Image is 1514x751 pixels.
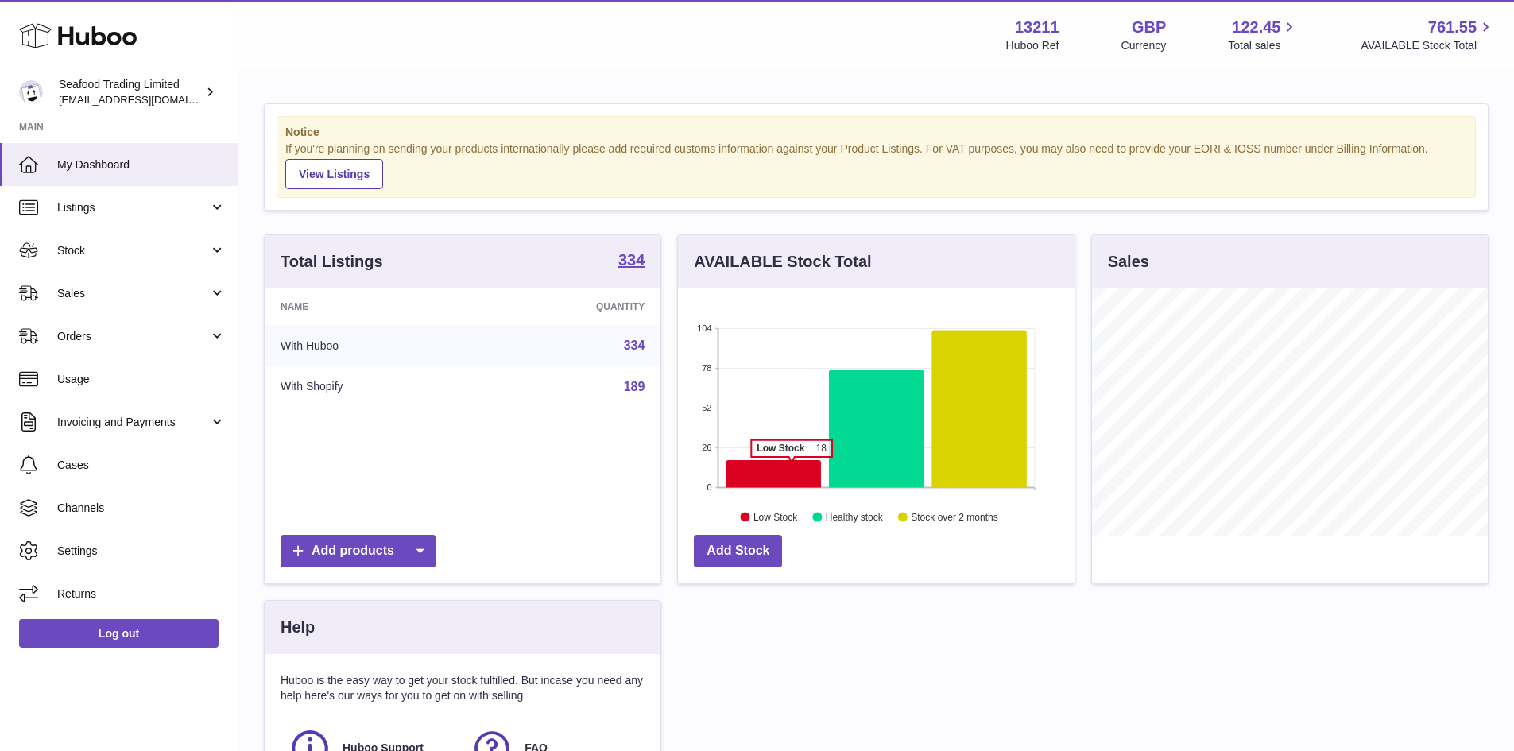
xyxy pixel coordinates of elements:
[57,415,209,430] span: Invoicing and Payments
[1132,17,1166,38] strong: GBP
[694,251,871,273] h3: AVAILABLE Stock Total
[826,511,884,522] text: Healthy stock
[57,157,226,172] span: My Dashboard
[757,443,805,454] tspan: Low Stock
[285,125,1467,140] strong: Notice
[703,363,712,373] text: 78
[1428,17,1477,38] span: 761.55
[1006,38,1059,53] div: Huboo Ref
[912,511,998,522] text: Stock over 2 months
[694,535,782,567] a: Add Stock
[57,586,226,602] span: Returns
[281,617,315,638] h3: Help
[57,501,226,516] span: Channels
[697,323,711,333] text: 104
[624,380,645,393] a: 189
[57,544,226,559] span: Settings
[19,80,43,104] img: online@rickstein.com
[265,366,478,408] td: With Shopify
[281,535,436,567] a: Add products
[1361,38,1495,53] span: AVAILABLE Stock Total
[281,673,645,703] p: Huboo is the easy way to get your stock fulfilled. But incase you need any help here's our ways f...
[703,443,712,452] text: 26
[1361,17,1495,53] a: 761.55 AVAILABLE Stock Total
[57,329,209,344] span: Orders
[285,159,383,189] a: View Listings
[59,93,234,106] span: [EMAIL_ADDRESS][DOMAIN_NAME]
[57,286,209,301] span: Sales
[1232,17,1280,38] span: 122.45
[57,372,226,387] span: Usage
[1228,17,1299,53] a: 122.45 Total sales
[624,339,645,352] a: 334
[57,243,209,258] span: Stock
[618,252,645,271] a: 334
[265,288,478,325] th: Name
[1228,38,1299,53] span: Total sales
[57,200,209,215] span: Listings
[281,251,383,273] h3: Total Listings
[1108,251,1149,273] h3: Sales
[478,288,661,325] th: Quantity
[816,443,827,454] tspan: 18
[703,403,712,412] text: 52
[618,252,645,268] strong: 334
[753,511,798,522] text: Low Stock
[59,77,202,107] div: Seafood Trading Limited
[1015,17,1059,38] strong: 13211
[285,141,1467,189] div: If you're planning on sending your products internationally please add required customs informati...
[57,458,226,473] span: Cases
[265,325,478,366] td: With Huboo
[1121,38,1167,53] div: Currency
[19,619,219,648] a: Log out
[707,482,712,492] text: 0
